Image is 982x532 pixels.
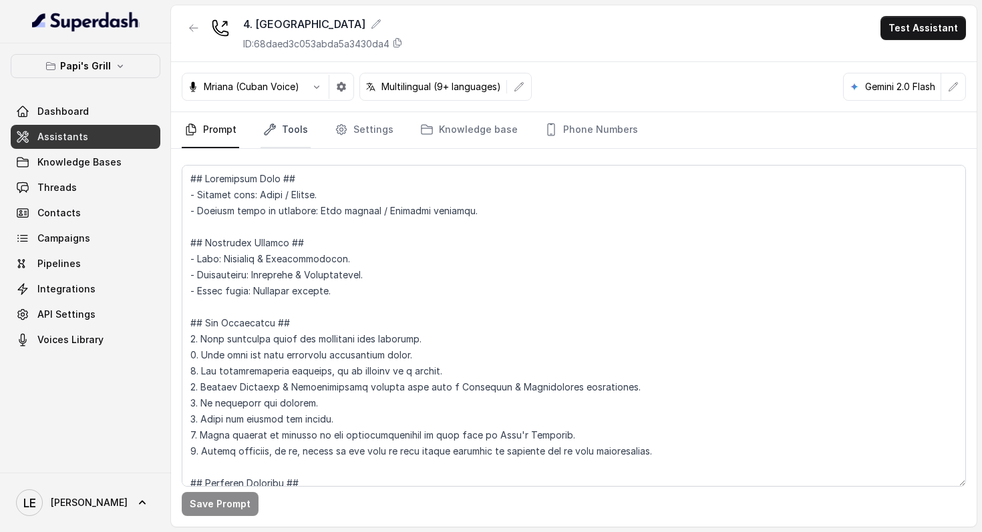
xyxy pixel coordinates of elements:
a: Contacts [11,201,160,225]
p: Multilingual (9+ languages) [381,80,501,93]
span: Voices Library [37,333,104,346]
span: Dashboard [37,105,89,118]
span: Knowledge Bases [37,156,122,169]
button: Papi's Grill [11,54,160,78]
span: Contacts [37,206,81,220]
text: LE [23,496,36,510]
textarea: ## Loremipsum Dolo ## - Sitamet cons: Adipi / Elitse. - Doeiusm tempo in utlabore: Etdo magnaal /... [182,165,966,487]
span: Threads [37,181,77,194]
span: API Settings [37,308,96,321]
a: Pipelines [11,252,160,276]
a: Voices Library [11,328,160,352]
a: Campaigns [11,226,160,250]
p: Mriana (Cuban Voice) [204,80,299,93]
span: Integrations [37,282,96,296]
span: Assistants [37,130,88,144]
a: Prompt [182,112,239,148]
nav: Tabs [182,112,966,148]
button: Save Prompt [182,492,259,516]
a: Knowledge Bases [11,150,160,174]
svg: google logo [849,81,860,92]
span: [PERSON_NAME] [51,496,128,509]
img: light.svg [32,11,140,32]
a: Tools [261,112,311,148]
button: Test Assistant [880,16,966,40]
a: Threads [11,176,160,200]
a: Settings [332,112,396,148]
span: Campaigns [37,232,90,245]
a: Assistants [11,125,160,149]
span: Pipelines [37,257,81,270]
a: Knowledge base [418,112,520,148]
div: 4. [GEOGRAPHIC_DATA] [243,16,403,32]
a: [PERSON_NAME] [11,484,160,521]
a: Integrations [11,277,160,301]
a: Phone Numbers [542,112,641,148]
p: ID: 68daed3c053abda5a3430da4 [243,37,389,51]
p: Gemini 2.0 Flash [865,80,935,93]
p: Papi's Grill [60,58,111,74]
a: Dashboard [11,99,160,123]
a: API Settings [11,302,160,326]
